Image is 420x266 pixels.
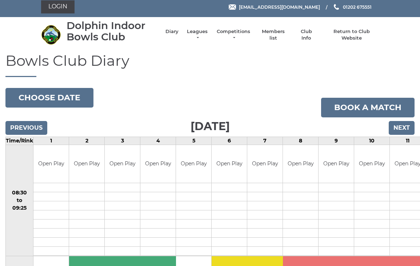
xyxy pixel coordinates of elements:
[343,4,372,9] span: 01202 675551
[41,25,61,45] img: Dolphin Indoor Bowls Club
[319,137,354,145] td: 9
[6,137,33,145] td: Time/Rink
[33,137,69,145] td: 1
[247,137,283,145] td: 7
[176,145,211,183] td: Open Play
[33,145,69,183] td: Open Play
[389,121,415,135] input: Next
[140,137,176,145] td: 4
[296,28,317,41] a: Club Info
[6,145,33,256] td: 08:30 to 09:25
[105,145,140,183] td: Open Play
[5,121,47,135] input: Previous
[41,0,75,13] a: Login
[239,4,320,9] span: [EMAIL_ADDRESS][DOMAIN_NAME]
[324,28,379,41] a: Return to Club Website
[69,137,105,145] td: 2
[229,4,320,11] a: Email [EMAIL_ADDRESS][DOMAIN_NAME]
[212,145,247,183] td: Open Play
[165,28,179,35] a: Diary
[186,28,209,41] a: Leagues
[354,145,389,183] td: Open Play
[333,4,372,11] a: Phone us 01202 675551
[5,88,93,108] button: Choose date
[69,145,104,183] td: Open Play
[283,137,319,145] td: 8
[319,145,354,183] td: Open Play
[216,28,251,41] a: Competitions
[321,98,415,117] a: Book a match
[283,145,318,183] td: Open Play
[258,28,288,41] a: Members list
[247,145,283,183] td: Open Play
[67,20,158,43] div: Dolphin Indoor Bowls Club
[334,4,339,10] img: Phone us
[354,137,390,145] td: 10
[105,137,140,145] td: 3
[229,4,236,10] img: Email
[212,137,247,145] td: 6
[176,137,212,145] td: 5
[140,145,176,183] td: Open Play
[5,53,415,77] h1: Bowls Club Diary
